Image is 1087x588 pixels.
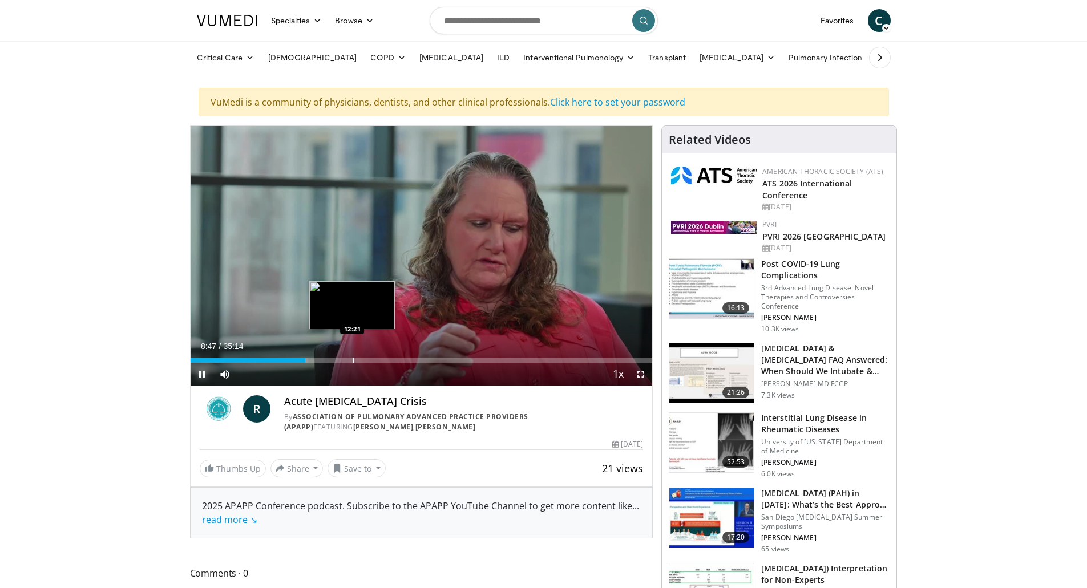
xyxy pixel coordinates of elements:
[669,343,754,403] img: 0f7493d4-2bdb-4f17-83da-bd9accc2ebef.150x105_q85_crop-smart_upscale.jpg
[190,566,653,581] span: Comments 0
[868,9,891,32] a: C
[353,422,414,432] a: [PERSON_NAME]
[762,167,883,176] a: American Thoracic Society (ATS)
[722,302,750,314] span: 16:13
[641,46,693,69] a: Transplant
[669,133,751,147] h4: Related Videos
[191,126,653,386] video-js: Video Player
[722,456,750,468] span: 52:53
[761,563,890,586] h3: [MEDICAL_DATA]) Interpretation for Non-Experts
[671,221,757,234] img: 33783847-ac93-4ca7-89f8-ccbd48ec16ca.webp.150x105_q85_autocrop_double_scale_upscale_version-0.2.jpg
[762,178,852,201] a: ATS 2026 International Conference
[761,545,789,554] p: 65 views
[669,488,890,554] a: 17:20 [MEDICAL_DATA] (PAH) in [DATE]: What’s the Best Appro… San Diego [MEDICAL_DATA] Summer Symp...
[669,259,754,318] img: 667297da-f7fe-4586-84bf-5aeb1aa9adcb.150x105_q85_crop-smart_upscale.jpg
[761,379,890,388] p: [PERSON_NAME] MD FCCP
[202,500,639,526] span: ...
[270,459,324,477] button: Share
[191,358,653,363] div: Progress Bar
[261,46,363,69] a: [DEMOGRAPHIC_DATA]
[284,412,644,432] div: By FEATURING ,
[762,202,887,212] div: [DATE]
[761,458,890,467] p: [PERSON_NAME]
[762,231,886,242] a: PVRI 2026 [GEOGRAPHIC_DATA]
[202,513,257,526] a: read more ↘
[202,499,641,526] div: 2025 APAPP Conference podcast. Subscribe to the APAPP YouTube Channel to get more content like
[190,46,261,69] a: Critical Care
[761,513,890,531] p: San Diego [MEDICAL_DATA] Summer Symposiums
[761,488,890,510] h3: [MEDICAL_DATA] (PAH) in [DATE]: What’s the Best Appro…
[629,363,652,386] button: Fullscreen
[284,412,528,432] a: Association of Pulmonary Advanced Practice Providers (APAPP)
[602,461,643,475] span: 21 views
[669,413,754,472] img: 9d501fbd-9974-4104-9b57-c5e924c7b363.150x105_q85_crop-smart_upscale.jpg
[200,460,266,477] a: Thumbs Up
[413,46,490,69] a: [MEDICAL_DATA]
[669,412,890,478] a: 52:53 Interstitial Lung Disease in Rheumatic Diseases University of [US_STATE] Department of Medi...
[722,387,750,398] span: 21:26
[516,46,641,69] a: Interventional Pulmonology
[762,243,887,253] div: [DATE]
[200,395,239,423] img: Association of Pulmonary Advanced Practice Providers (APAPP)
[223,342,243,351] span: 35:14
[761,258,890,281] h3: Post COVID-19 Lung Complications
[264,9,329,32] a: Specialties
[671,167,757,184] img: 31f0e357-1e8b-4c70-9a73-47d0d0a8b17d.png.150x105_q85_autocrop_double_scale_upscale_version-0.2.jpg
[309,281,395,329] img: image.jpeg
[761,412,890,435] h3: Interstitial Lung Disease in Rheumatic Diseases
[693,46,782,69] a: [MEDICAL_DATA]
[761,313,890,322] p: [PERSON_NAME]
[761,325,799,334] p: 10.3K views
[761,469,795,478] p: 6.0K views
[762,220,777,229] a: PVRI
[722,532,750,543] span: 17:20
[782,46,880,69] a: Pulmonary Infection
[284,395,644,408] h4: Acute [MEDICAL_DATA] Crisis
[761,391,795,400] p: 7.3K views
[669,258,890,334] a: 16:13 Post COVID-19 Lung Complications 3rd Advanced Lung Disease: Novel Therapies and Controversi...
[328,9,381,32] a: Browse
[761,343,890,377] h3: [MEDICAL_DATA] & [MEDICAL_DATA] FAQ Answered: When Should We Intubate & How Do We Adj…
[328,459,386,477] button: Save to
[243,395,270,423] a: R
[201,342,216,351] span: 8:47
[761,283,890,311] p: 3rd Advanced Lung Disease: Novel Therapies and Controversies Conference
[612,439,643,449] div: [DATE]
[607,363,629,386] button: Playback Rate
[191,363,213,386] button: Pause
[669,343,890,403] a: 21:26 [MEDICAL_DATA] & [MEDICAL_DATA] FAQ Answered: When Should We Intubate & How Do We Adj… [PER...
[430,7,658,34] input: Search topics, interventions
[199,88,889,116] div: VuMedi is a community of physicians, dentists, and other clinical professionals.
[219,342,221,351] span: /
[814,9,861,32] a: Favorites
[363,46,413,69] a: COPD
[490,46,516,69] a: ILD
[415,422,476,432] a: [PERSON_NAME]
[550,96,685,108] a: Click here to set your password
[213,363,236,386] button: Mute
[761,437,890,456] p: University of [US_STATE] Department of Medicine
[669,488,754,548] img: 26f678e4-4e89-4aa0-bcfd-d0ab778d816e.150x105_q85_crop-smart_upscale.jpg
[197,15,257,26] img: VuMedi Logo
[761,533,890,542] p: [PERSON_NAME]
